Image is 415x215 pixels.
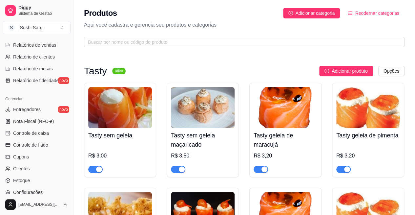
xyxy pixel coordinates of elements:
img: product-image [88,87,152,128]
div: Sushi San ... [20,24,45,31]
a: Nota Fiscal (NFC-e) [3,116,71,127]
a: Clientes [3,163,71,174]
a: Relatório de clientes [3,52,71,62]
img: product-image [254,87,317,128]
span: Nota Fiscal (NFC-e) [13,118,54,125]
span: Diggy [18,5,68,11]
h3: Tasty [84,67,107,75]
div: Gerenciar [3,94,71,104]
button: Adicionar produto [319,66,373,76]
span: Entregadores [13,106,41,113]
button: Select a team [3,21,71,34]
a: Configurações [3,187,71,198]
h4: Tasty sem geleia [88,131,152,140]
span: Controle de caixa [13,130,49,136]
span: Adicionar produto [332,67,368,75]
button: Adicionar categoria [283,8,340,18]
button: [EMAIL_ADDRESS][DOMAIN_NAME] [3,197,71,212]
a: Entregadoresnovo [3,104,71,115]
img: product-image [336,87,400,128]
p: Aqui você cadastra e gerencia seu produtos e categorias [84,21,405,29]
h4: Tasty geleia de pimenta [336,131,400,140]
input: Buscar por nome ou código do produto [88,38,395,46]
span: Sistema de Gestão [18,11,68,16]
span: plus-circle [324,69,329,73]
a: Cupons [3,152,71,162]
a: Controle de caixa [3,128,71,138]
h4: Tasty sem geleia maçaricado [171,131,235,149]
span: Relatórios de vendas [13,42,56,48]
span: Clientes [13,165,30,172]
img: product-image [171,87,235,128]
button: Opções [378,66,405,76]
span: S [8,24,15,31]
h4: Tasty geleia de maracujá [254,131,317,149]
span: Relatório de mesas [13,65,53,72]
div: R$ 3,50 [171,152,235,160]
span: Cupons [13,154,29,160]
span: [EMAIL_ADDRESS][DOMAIN_NAME] [18,202,60,207]
a: Controle de fiado [3,140,71,150]
span: ordered-list [348,11,352,15]
div: R$ 3,00 [88,152,152,160]
span: plus-circle [288,11,293,15]
span: Reodernar categorias [355,10,399,17]
span: Adicionar categoria [296,10,335,17]
a: Relatório de mesas [3,63,71,74]
div: R$ 3,20 [336,152,400,160]
a: DiggySistema de Gestão [3,3,71,18]
span: Opções [384,67,399,75]
span: Relatório de clientes [13,54,55,60]
span: Estoque [13,177,30,184]
sup: ativa [112,68,126,74]
span: Relatório de fidelidade [13,77,59,84]
button: Reodernar categorias [342,8,405,18]
a: Relatórios de vendas [3,40,71,50]
div: R$ 3,20 [254,152,317,160]
a: Relatório de fidelidadenovo [3,75,71,86]
a: Estoque [3,175,71,186]
h2: Produtos [84,8,117,18]
span: Controle de fiado [13,142,48,148]
span: Configurações [13,189,43,196]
